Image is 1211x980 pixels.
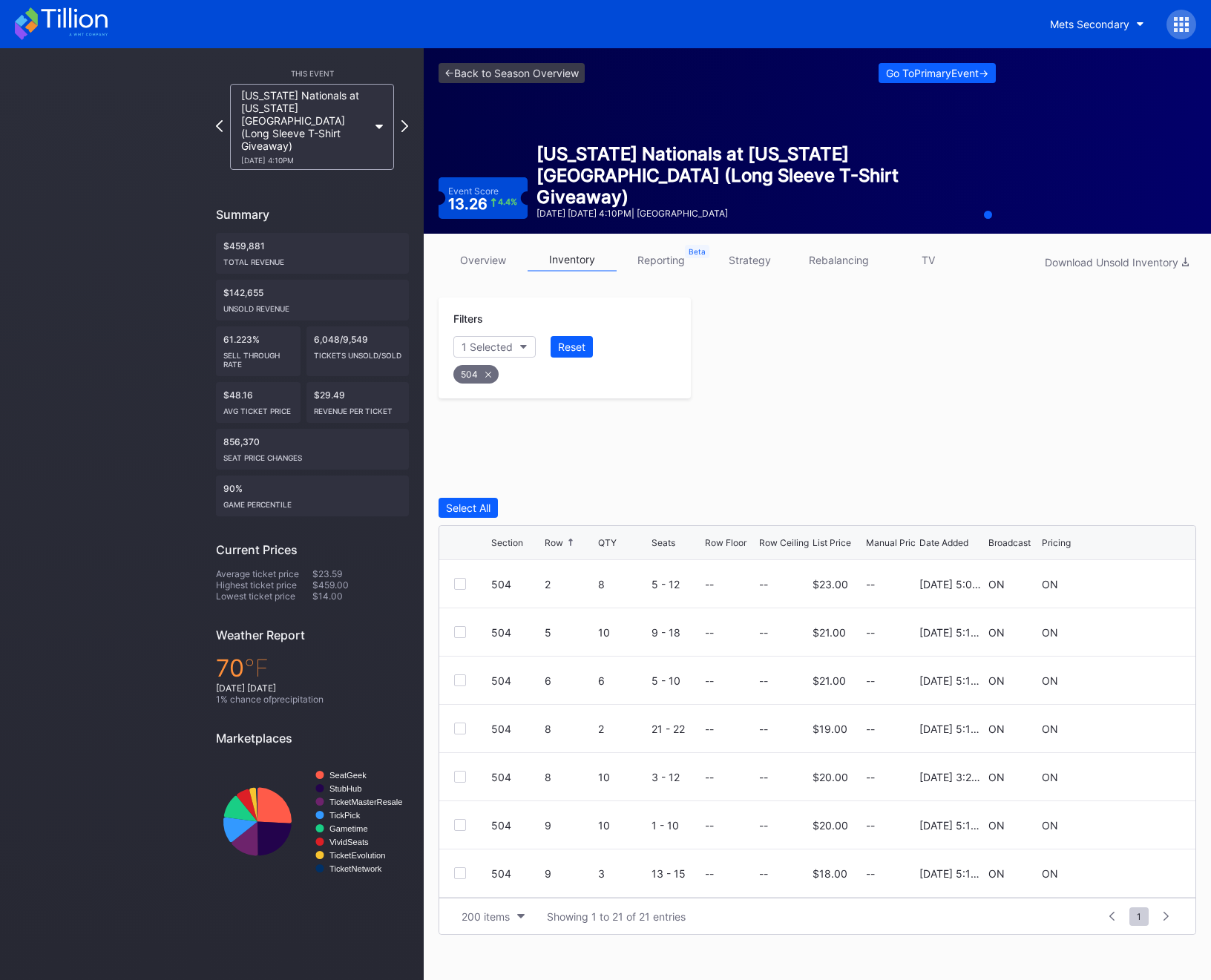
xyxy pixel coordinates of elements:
div: 1 - 10 [652,819,701,832]
div: 504 [491,578,541,591]
div: -- [705,771,714,783]
div: seat price changes [223,447,401,462]
div: $19.00 [813,723,847,735]
div: ON [1042,867,1058,880]
a: <-Back to Season Overview [439,63,585,83]
div: ON [1042,723,1058,735]
div: -- [866,771,916,783]
div: Download Unsold Inventory [1045,256,1189,269]
div: Section [491,537,523,548]
div: 8 [545,723,594,735]
div: $20.00 [813,819,848,832]
div: 1 % chance of precipitation [216,694,409,705]
text: SeatGeek [329,771,367,780]
div: 504 [453,365,499,384]
div: ON [1042,626,1058,639]
div: $23.59 [312,568,409,579]
div: 856,370 [216,429,409,470]
div: 200 items [462,910,510,923]
div: 5 - 10 [652,674,701,687]
div: $459,881 [216,233,409,274]
div: -- [759,819,768,832]
div: 9 [545,819,594,832]
div: $23.00 [813,578,848,591]
div: 2 [545,578,594,591]
div: Row [545,537,563,548]
div: Highest ticket price [216,579,312,591]
div: -- [759,578,768,591]
div: $142,655 [216,280,409,320]
div: Revenue per ticket [314,401,401,415]
div: 13.26 [448,197,517,211]
div: 5 - 12 [652,578,701,591]
div: -- [866,819,916,832]
div: 90% [216,476,409,516]
div: 8 [598,578,648,591]
div: Game percentile [223,494,401,509]
div: Weather Report [216,628,409,642]
div: -- [705,674,714,687]
div: 9 [545,867,594,880]
div: 10 [598,819,648,832]
div: Go To Primary Event -> [886,67,988,79]
div: $21.00 [813,674,846,687]
div: ON [1042,578,1058,591]
div: Showing 1 to 21 of 21 entries [547,910,686,923]
div: -- [759,626,768,639]
div: [DATE] 5:14PM [919,674,984,687]
div: Broadcast [988,537,1031,548]
div: [DATE] 5:14PM [919,867,984,880]
div: -- [866,578,916,591]
div: Pricing [1042,537,1071,548]
div: Average ticket price [216,568,312,579]
div: Avg ticket price [223,401,293,415]
div: Total Revenue [223,251,401,266]
div: Manual Price [866,537,921,548]
div: Tickets Unsold/Sold [314,345,401,360]
div: List Price [813,537,851,548]
div: 504 [491,674,541,687]
div: Select All [446,501,490,514]
text: TicketEvolution [329,851,385,860]
div: Seats [652,537,675,548]
div: $459.00 [312,579,409,591]
div: [DATE] 5:14PM [919,819,984,832]
div: Row Floor [705,537,746,548]
button: 1 Selected [453,336,536,358]
div: -- [866,674,916,687]
div: Mets Secondary [1050,18,1129,30]
div: -- [705,867,714,880]
a: inventory [528,249,617,272]
div: Filters [453,312,676,325]
div: $48.16 [216,382,301,423]
div: [DATE] 4:10PM [241,156,369,165]
div: This Event [216,69,409,78]
div: $21.00 [813,626,846,639]
div: 9 - 18 [652,626,701,639]
button: Mets Secondary [1039,10,1155,38]
text: TicketMasterResale [329,798,402,806]
div: -- [866,867,916,880]
div: 5 [545,626,594,639]
a: overview [439,249,528,272]
div: $18.00 [813,867,847,880]
div: Date Added [919,537,968,548]
button: Select All [439,498,498,518]
div: [DATE] 5:13PM [919,723,984,735]
div: 2 [598,723,648,735]
span: ℉ [244,654,269,683]
button: 200 items [454,907,532,927]
div: 504 [491,819,541,832]
a: reporting [617,249,706,272]
text: Gametime [329,824,368,833]
div: 1 Selected [462,341,513,353]
div: Event Score [448,185,499,197]
div: 504 [491,771,541,783]
div: 504 [491,723,541,735]
div: ON [988,674,1005,687]
div: 13 - 15 [652,867,701,880]
text: VividSeats [329,838,369,846]
svg: Chart title [216,757,409,887]
div: 504 [491,867,541,880]
button: Download Unsold Inventory [1037,252,1196,272]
